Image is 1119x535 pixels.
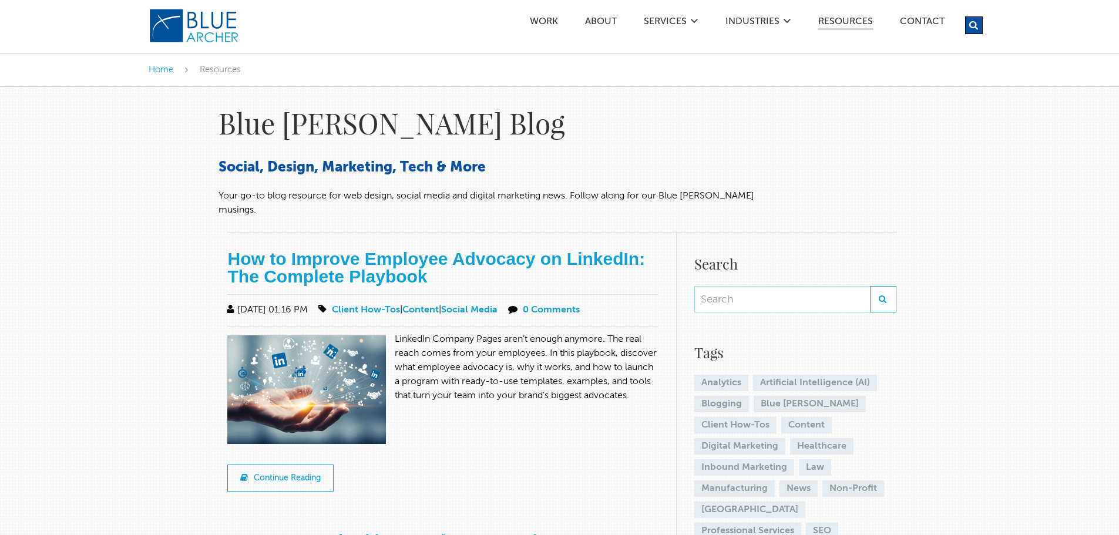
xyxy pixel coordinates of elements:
a: ABOUT [584,17,617,29]
p: Your go-to blog resource for web design, social media and digital marketing news. Follow along fo... [219,189,759,217]
a: Blue [PERSON_NAME] [754,396,866,412]
a: Industries [725,17,780,29]
h1: Blue [PERSON_NAME] Blog [219,105,759,141]
a: How to Improve Employee Advocacy on LinkedIn: The Complete Playbook [227,249,645,286]
a: [GEOGRAPHIC_DATA] [694,502,805,518]
h4: Search [694,253,896,274]
a: News [779,480,818,497]
a: Social Media [441,305,498,315]
span: [DATE] 01:16 PM [224,305,308,315]
a: Resources [818,17,873,30]
a: Manufacturing [694,480,775,497]
span: | | [316,305,500,315]
img: How to Improve Employee Advocacy [227,335,394,453]
a: Continue Reading [227,465,334,492]
a: Non-Profit [822,480,884,497]
a: Healthcare [790,438,853,455]
a: Analytics [694,375,748,391]
p: LinkedIn Company Pages aren’t enough anymore. The real reach comes from your employees. In this p... [227,332,658,403]
a: Law [799,459,831,476]
a: SERVICES [643,17,687,29]
a: Client How-Tos [694,417,777,433]
a: 0 Comments [523,305,580,315]
a: Content [402,305,439,315]
a: Content [781,417,832,433]
a: Inbound Marketing [694,459,794,476]
a: Work [529,17,559,29]
a: Contact [899,17,945,29]
a: Digital Marketing [694,438,785,455]
a: Home [149,65,173,74]
a: Client How-Tos [332,305,400,315]
input: Search [694,286,870,312]
h4: Tags [694,342,896,363]
a: Blogging [694,396,749,412]
img: Blue Archer Logo [149,8,240,43]
span: Resources [200,65,241,74]
a: Artificial Intelligence (AI) [753,375,877,391]
h3: Social, Design, Marketing, Tech & More [219,159,759,177]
